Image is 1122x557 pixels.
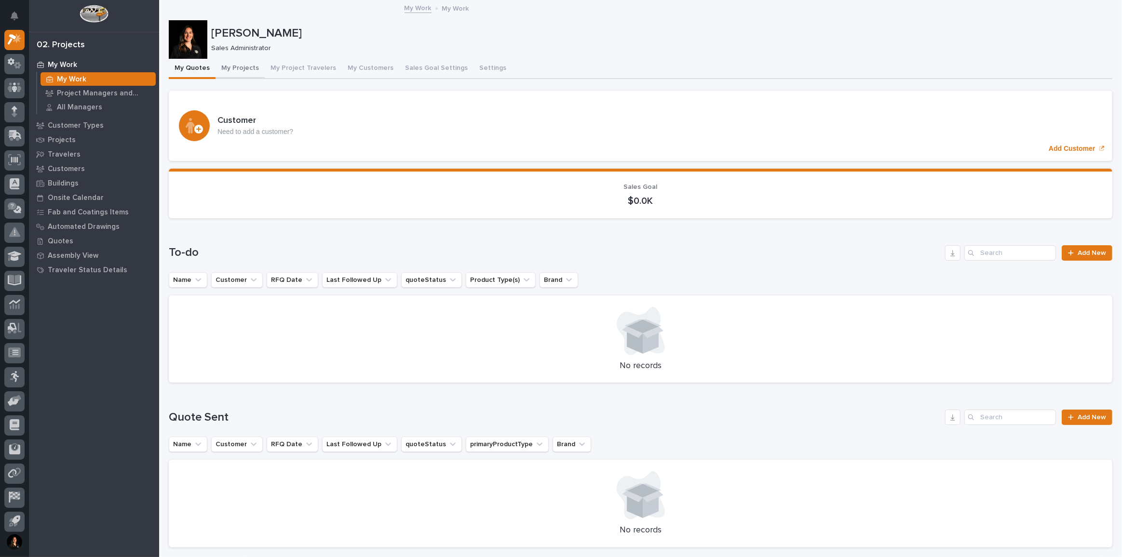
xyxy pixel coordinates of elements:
a: Assembly View [29,248,159,263]
a: Add New [1062,245,1112,261]
a: Buildings [29,176,159,190]
p: Sales Administrator [211,44,1105,53]
p: [PERSON_NAME] [211,27,1108,40]
a: Project Managers and Engineers [37,86,159,100]
button: quoteStatus [401,272,462,288]
a: Automated Drawings [29,219,159,234]
span: Add New [1078,250,1106,256]
p: Fab and Coatings Items [48,208,129,217]
button: Notifications [4,6,25,26]
a: Add Customer [169,91,1112,161]
h1: To-do [169,246,941,260]
a: Customer Types [29,118,159,133]
a: Customers [29,161,159,176]
a: Traveler Status Details [29,263,159,277]
button: quoteStatus [401,437,462,452]
input: Search [964,410,1056,425]
img: Workspace Logo [80,5,108,23]
input: Search [964,245,1056,261]
button: Brand [540,272,578,288]
button: My Quotes [169,59,216,79]
p: Customers [48,165,85,173]
button: Customer [211,272,263,288]
p: Quotes [48,237,73,246]
p: Projects [48,136,76,145]
a: Add New [1062,410,1112,425]
a: My Work [405,2,432,13]
p: Traveler Status Details [48,266,127,275]
button: Last Followed Up [322,437,397,452]
p: No records [180,361,1101,371]
button: RFQ Date [267,272,318,288]
button: Customer [211,437,263,452]
p: Automated Drawings [48,223,120,231]
p: Customer Types [48,121,104,130]
button: users-avatar [4,532,25,552]
p: No records [180,525,1101,536]
button: primaryProductType [466,437,549,452]
p: Buildings [48,179,79,188]
button: My Project Travelers [265,59,342,79]
button: RFQ Date [267,437,318,452]
a: Onsite Calendar [29,190,159,205]
button: Name [169,272,207,288]
a: Fab and Coatings Items [29,205,159,219]
h1: Quote Sent [169,411,941,424]
h3: Customer [217,116,293,126]
button: Name [169,437,207,452]
button: My Projects [216,59,265,79]
a: All Managers [37,100,159,114]
button: Brand [553,437,591,452]
button: My Customers [342,59,399,79]
div: 02. Projects [37,40,85,51]
p: Project Managers and Engineers [57,89,152,98]
a: Quotes [29,234,159,248]
p: All Managers [57,103,102,112]
p: Onsite Calendar [48,194,104,202]
p: Need to add a customer? [217,128,293,136]
p: $0.0K [180,195,1101,207]
span: Sales Goal [624,184,658,190]
button: Last Followed Up [322,272,397,288]
p: Assembly View [48,252,98,260]
a: My Work [29,57,159,72]
button: Product Type(s) [466,272,536,288]
button: Settings [473,59,512,79]
a: My Work [37,72,159,86]
p: My Work [48,61,77,69]
p: Add Customer [1049,145,1095,153]
p: My Work [57,75,86,84]
button: Sales Goal Settings [399,59,473,79]
p: My Work [442,2,469,13]
a: Travelers [29,147,159,161]
a: Projects [29,133,159,147]
div: Notifications [12,12,25,27]
p: Travelers [48,150,81,159]
span: Add New [1078,414,1106,421]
